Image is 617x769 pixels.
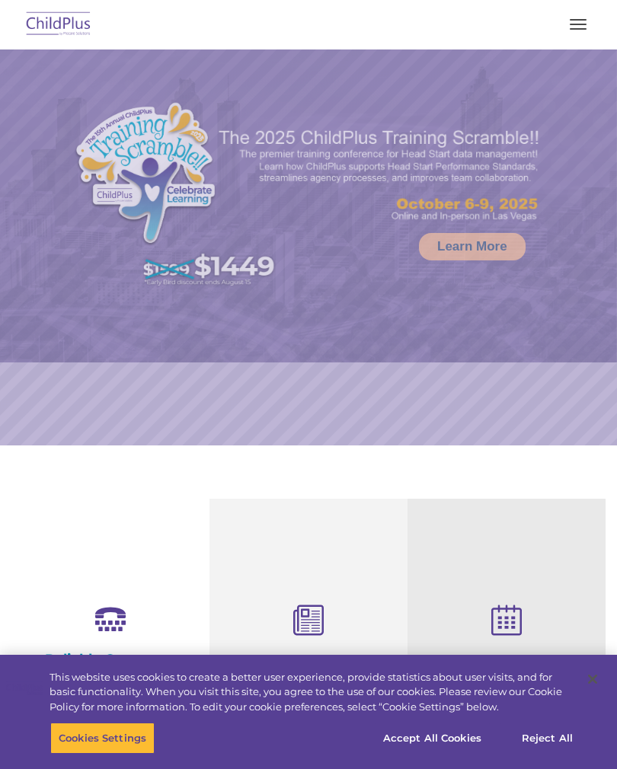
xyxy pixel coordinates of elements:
button: Close [576,662,609,696]
button: Cookies Settings [50,722,155,754]
a: Learn More [419,233,526,260]
h4: Free Regional Meetings [419,653,594,670]
button: Accept All Cookies [375,722,490,754]
button: Reject All [500,722,595,754]
h4: Reliable Customer Support [23,651,198,684]
h4: Child Development Assessments in ChildPlus [221,653,396,704]
div: This website uses cookies to create a better user experience, provide statistics about user visit... [50,670,574,715]
img: ChildPlus by Procare Solutions [23,7,94,43]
